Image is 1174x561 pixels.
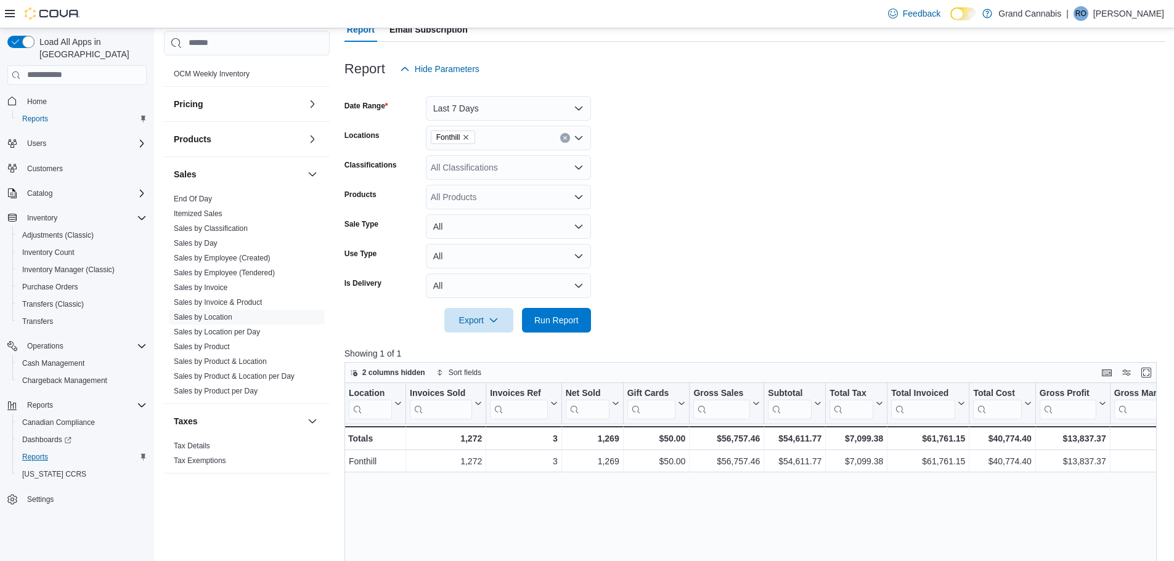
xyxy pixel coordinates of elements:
[22,299,84,309] span: Transfers (Classic)
[22,376,107,385] span: Chargeback Management
[830,431,883,446] div: $7,099.38
[27,400,53,410] span: Reports
[22,161,68,176] a: Customers
[565,387,609,419] div: Net Sold
[174,456,226,465] a: Tax Exemptions
[345,365,430,380] button: 2 columns hidden
[174,224,248,233] span: Sales by Classification
[174,441,210,451] span: Tax Details
[174,133,303,145] button: Products
[17,297,147,312] span: Transfers (Classic)
[490,431,557,446] div: 3
[174,283,227,292] a: Sales by Invoice
[574,163,584,172] button: Open list of options
[903,7,940,20] span: Feedback
[174,283,227,293] span: Sales by Invoice
[174,168,303,180] button: Sales
[490,387,557,419] button: Invoices Ref
[17,111,53,126] a: Reports
[452,308,506,333] span: Export
[22,435,71,445] span: Dashboards
[22,186,147,201] span: Catalog
[973,387,1021,419] div: Total Cost
[426,214,591,239] button: All
[17,228,147,243] span: Adjustments (Classic)
[490,387,547,399] div: Invoices Ref
[395,57,484,81] button: Hide Parameters
[22,491,147,507] span: Settings
[17,356,89,371] a: Cash Management
[22,398,58,413] button: Reports
[17,262,120,277] a: Inventory Manager (Classic)
[347,17,375,42] span: Report
[174,98,203,110] h3: Pricing
[22,186,57,201] button: Catalog
[164,438,330,473] div: Taxes
[830,387,873,399] div: Total Tax
[768,454,821,469] div: $54,611.77
[768,387,821,419] button: Subtotal
[12,227,152,244] button: Adjustments (Classic)
[27,213,57,223] span: Inventory
[349,387,392,399] div: Location
[891,387,955,419] div: Total Invoiced
[12,313,152,330] button: Transfers
[891,431,965,446] div: $61,761.15
[27,341,63,351] span: Operations
[410,387,472,399] div: Invoices Sold
[348,431,402,446] div: Totals
[436,131,460,143] span: Fonthill
[22,265,115,275] span: Inventory Manager (Classic)
[1040,454,1106,469] div: $13,837.37
[305,97,320,111] button: Pricing
[174,70,250,78] a: OCM Weekly Inventory
[17,297,89,312] a: Transfers (Classic)
[410,454,482,469] div: 1,272
[22,282,78,292] span: Purchase Orders
[768,387,812,419] div: Subtotal
[1093,6,1164,21] p: [PERSON_NAME]
[22,339,147,353] span: Operations
[362,368,425,377] span: 2 columns hidden
[27,188,52,198] span: Catalog
[305,42,320,57] button: OCM
[174,268,275,277] a: Sales by Employee (Tendered)
[17,432,147,447] span: Dashboards
[174,69,250,79] span: OCM Weekly Inventory
[174,328,260,336] a: Sales by Location per Day
[2,397,152,414] button: Reports
[174,254,271,262] a: Sales by Employee (Created)
[35,36,147,60] span: Load All Apps in [GEOGRAPHIC_DATA]
[627,387,685,419] button: Gift Cards
[12,261,152,278] button: Inventory Manager (Classic)
[431,365,486,380] button: Sort fields
[174,195,212,203] a: End Of Day
[12,244,152,261] button: Inventory Count
[2,159,152,177] button: Customers
[426,273,591,298] button: All
[22,211,147,225] span: Inventory
[768,431,821,446] div: $54,611.77
[174,133,211,145] h3: Products
[627,387,675,399] div: Gift Cards
[174,372,295,381] a: Sales by Product & Location per Day
[22,358,84,368] span: Cash Management
[1099,365,1114,380] button: Keyboard shortcuts
[174,442,210,450] a: Tax Details
[17,432,76,447] a: Dashboards
[2,185,152,202] button: Catalog
[174,224,248,233] a: Sales by Classification
[305,132,320,147] button: Products
[22,398,147,413] span: Reports
[344,62,385,76] h3: Report
[22,136,147,151] span: Users
[344,219,378,229] label: Sale Type
[174,209,222,219] span: Itemized Sales
[431,131,476,144] span: Fonthill
[2,135,152,152] button: Users
[1074,6,1088,21] div: Rick O'Neil
[164,67,330,86] div: OCM
[174,168,197,180] h3: Sales
[17,245,147,260] span: Inventory Count
[174,312,232,322] span: Sales by Location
